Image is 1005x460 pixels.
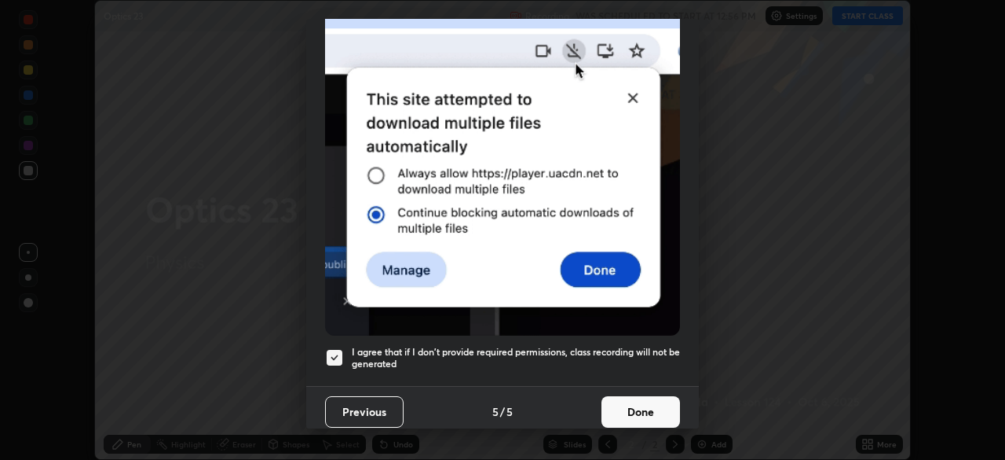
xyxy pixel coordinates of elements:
[500,403,505,420] h4: /
[325,396,404,428] button: Previous
[492,403,499,420] h4: 5
[601,396,680,428] button: Done
[352,346,680,370] h5: I agree that if I don't provide required permissions, class recording will not be generated
[506,403,513,420] h4: 5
